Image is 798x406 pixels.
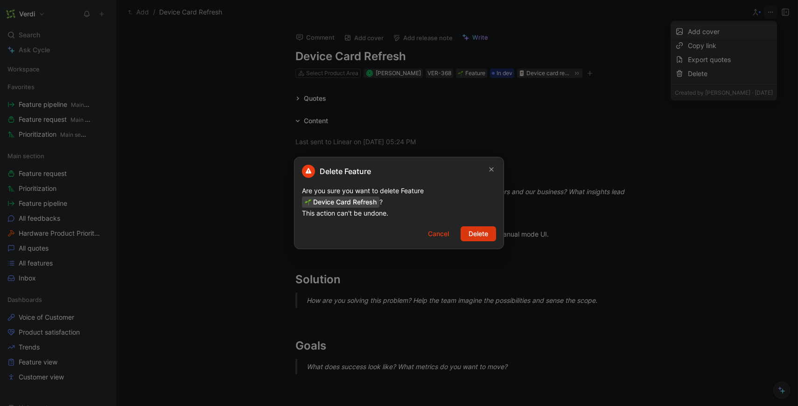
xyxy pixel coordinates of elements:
[302,165,371,178] h2: Delete Feature
[420,226,457,241] button: Cancel
[461,226,496,241] button: Delete
[302,196,379,208] span: Device Card Refresh
[302,185,496,219] div: Are you sure you want to delete Feature ? This action can't be undone.
[469,228,488,239] span: Delete
[305,199,311,205] img: 🌱
[428,228,449,239] span: Cancel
